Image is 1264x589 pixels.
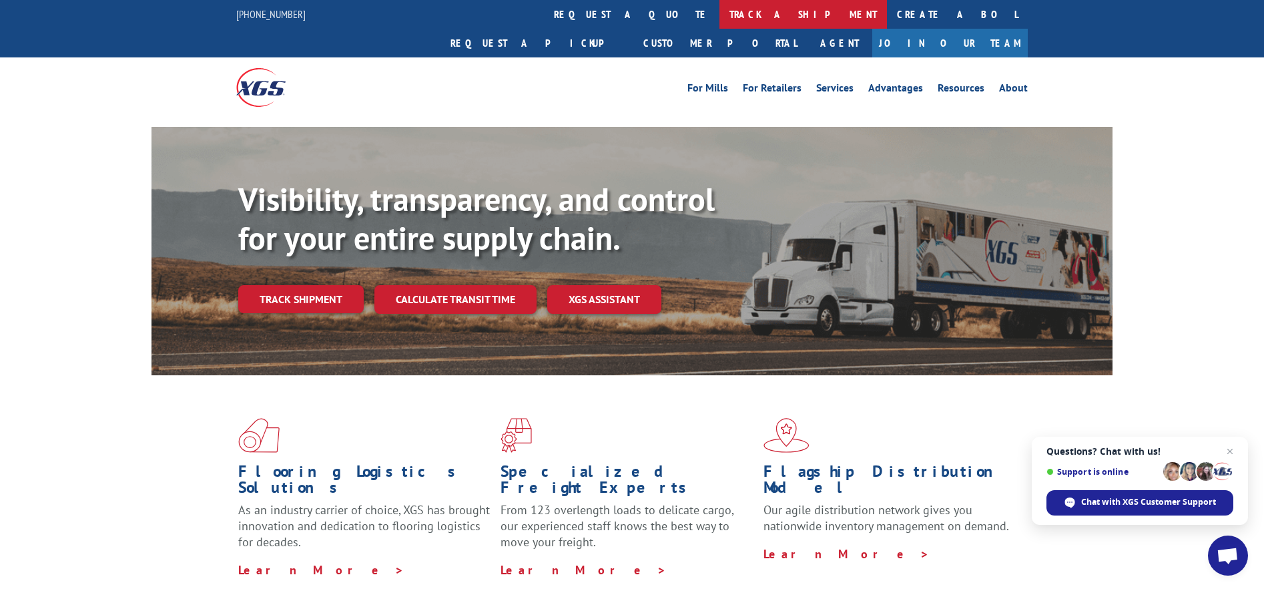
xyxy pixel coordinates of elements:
img: xgs-icon-focused-on-flooring-red [501,418,532,453]
a: Resources [938,83,984,97]
h1: Specialized Freight Experts [501,463,753,502]
span: Support is online [1046,467,1159,477]
img: xgs-icon-total-supply-chain-intelligence-red [238,418,280,453]
a: Agent [807,29,872,57]
a: Learn More > [501,562,667,578]
h1: Flagship Distribution Model [763,463,1016,502]
a: Learn More > [763,546,930,562]
a: Learn More > [238,562,404,578]
span: Chat with XGS Customer Support [1081,496,1216,508]
span: Our agile distribution network gives you nationwide inventory management on demand. [763,502,1009,534]
span: Chat with XGS Customer Support [1046,490,1233,516]
a: [PHONE_NUMBER] [236,7,306,21]
a: Join Our Team [872,29,1028,57]
a: Track shipment [238,285,364,313]
p: From 123 overlength loads to delicate cargo, our experienced staff knows the best way to move you... [501,502,753,562]
a: For Mills [687,83,728,97]
a: For Retailers [743,83,802,97]
img: xgs-icon-flagship-distribution-model-red [763,418,810,453]
a: Customer Portal [633,29,807,57]
a: About [999,83,1028,97]
a: Advantages [868,83,923,97]
a: Open chat [1208,536,1248,576]
a: Services [816,83,854,97]
a: Request a pickup [440,29,633,57]
a: Calculate transit time [374,285,537,314]
b: Visibility, transparency, and control for your entire supply chain. [238,178,715,258]
span: Questions? Chat with us! [1046,446,1233,457]
h1: Flooring Logistics Solutions [238,463,491,502]
a: XGS ASSISTANT [547,285,661,314]
span: As an industry carrier of choice, XGS has brought innovation and dedication to flooring logistics... [238,502,490,550]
